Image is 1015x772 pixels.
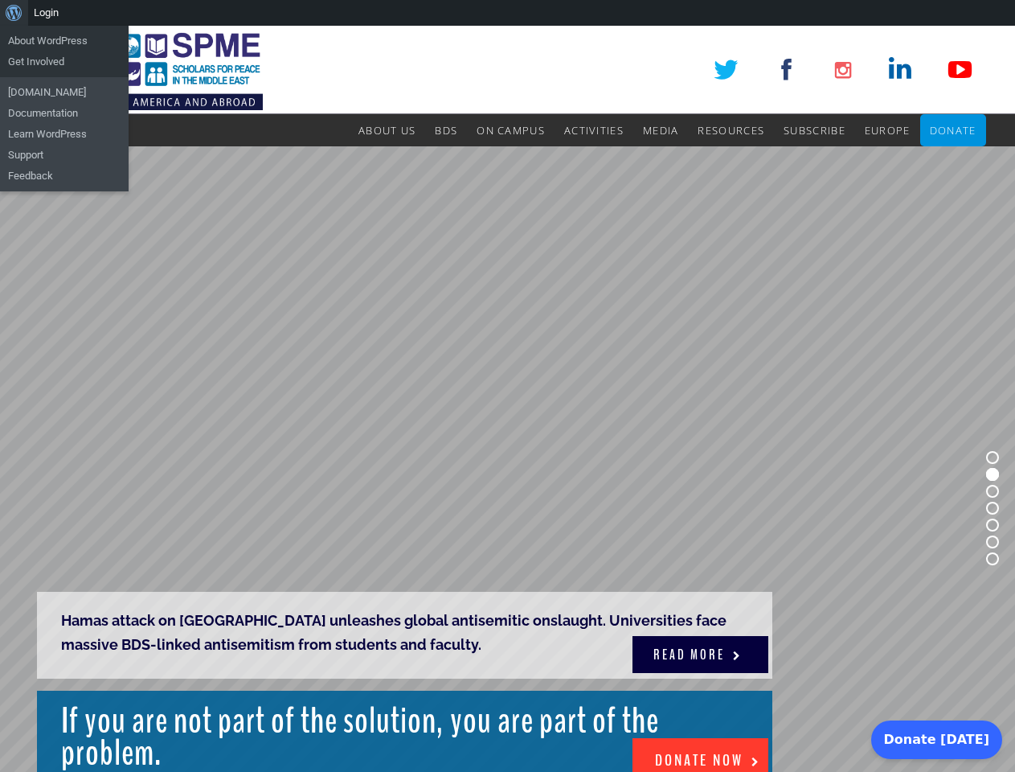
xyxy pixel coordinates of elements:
a: Donate [930,114,976,146]
span: Resources [698,123,764,138]
a: On Campus [477,114,545,146]
a: Media [643,114,679,146]
a: Europe [865,114,911,146]
a: BDS [435,114,457,146]
span: BDS [435,123,457,138]
span: About Us [358,123,415,138]
a: READ MORE [632,636,768,673]
span: Europe [865,123,911,138]
span: On Campus [477,123,545,138]
span: Activities [564,123,624,138]
span: Donate [930,123,976,138]
a: Activities [564,114,624,146]
a: About Us [358,114,415,146]
a: Resources [698,114,764,146]
rs-layer: Hamas attack on [GEOGRAPHIC_DATA] unleashes global antisemitic onslaught. Universities face massi... [37,592,772,679]
img: SPME [30,26,263,114]
span: Subscribe [784,123,845,138]
span: Media [643,123,679,138]
a: Subscribe [784,114,845,146]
